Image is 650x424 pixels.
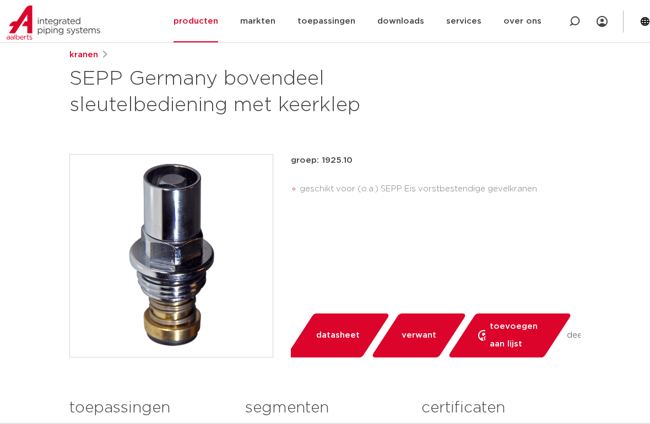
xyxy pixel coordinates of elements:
h3: segmenten [245,397,404,419]
p: groep: 1925.10 [291,154,581,167]
span: verwant [402,327,436,344]
li: geschikt voor (o.a.) SEPP Eis vorstbestendige gevelkranen [300,180,581,198]
a: kranen [69,48,98,62]
a: datasheet [285,313,391,357]
span: toevoegen aan lijst [490,318,541,353]
img: Product Image for SEPP Germany bovendeel sleutelbediening met keerklep [70,155,273,357]
span: datasheet [316,327,360,344]
h3: toepassingen [69,397,229,419]
a: verwant [371,313,467,357]
h3: certificaten [421,397,581,419]
h1: SEPP Germany bovendeel sleutelbediening met keerklep [69,66,407,119]
span: deel: [567,329,586,342]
